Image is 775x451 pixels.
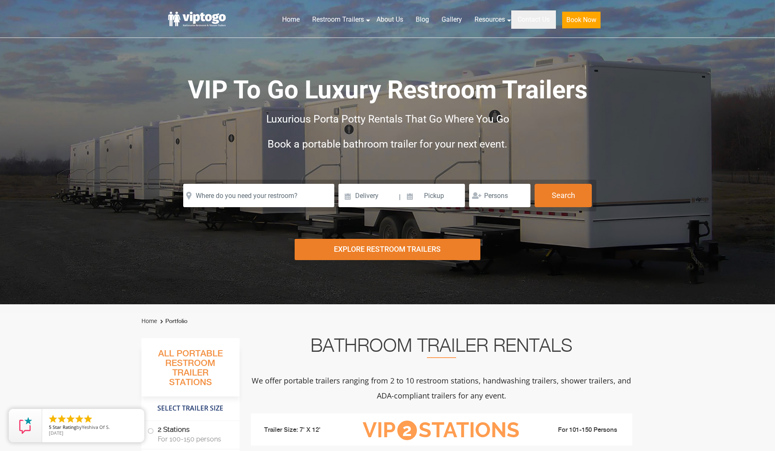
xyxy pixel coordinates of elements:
[535,184,592,207] button: Search
[469,184,530,207] input: Persons
[48,414,58,424] li: 
[183,184,334,207] input: Where do you need your restroom?
[266,113,509,125] span: Luxurious Porta Potty Rentals That Go Where You Go
[402,184,465,207] input: Pickup
[141,318,157,324] a: Home
[17,417,34,434] img: Review Rating
[49,430,63,436] span: [DATE]
[350,419,533,442] h3: VIP Stations
[83,414,93,424] li: 
[295,239,481,260] div: Explore Restroom Trailers
[53,424,76,430] span: Star Rating
[268,138,507,150] span: Book a portable bathroom trailer for your next event.
[276,10,306,29] a: Home
[66,414,76,424] li: 
[468,10,511,29] a: Resources
[511,10,556,29] a: Contact Us
[251,338,632,358] h2: Bathroom Trailer Rentals
[257,418,350,443] li: Trailer Size: 7' X 12'
[338,184,398,207] input: Delivery
[397,421,417,440] span: 2
[188,75,588,105] span: VIP To Go Luxury Restroom Trailers
[147,421,234,447] label: 2 Stations
[399,184,401,210] span: |
[74,414,84,424] li: 
[251,373,632,403] p: We offer portable trailers ranging from 2 to 10 restroom stations, handwashing trailers, shower t...
[370,10,409,29] a: About Us
[306,10,370,29] a: Restroom Trailers
[141,346,240,396] h3: All Portable Restroom Trailer Stations
[49,425,138,431] span: by
[556,10,607,33] a: Book Now
[533,425,626,435] li: For 101-150 Persons
[158,316,187,326] li: Portfolio
[435,10,468,29] a: Gallery
[49,424,51,430] span: 5
[562,12,601,28] button: Book Now
[57,414,67,424] li: 
[409,10,435,29] a: Blog
[141,401,240,416] h4: Select Trailer Size
[82,424,110,430] span: Yeshiva Of S.
[158,435,230,443] span: For 100-150 persons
